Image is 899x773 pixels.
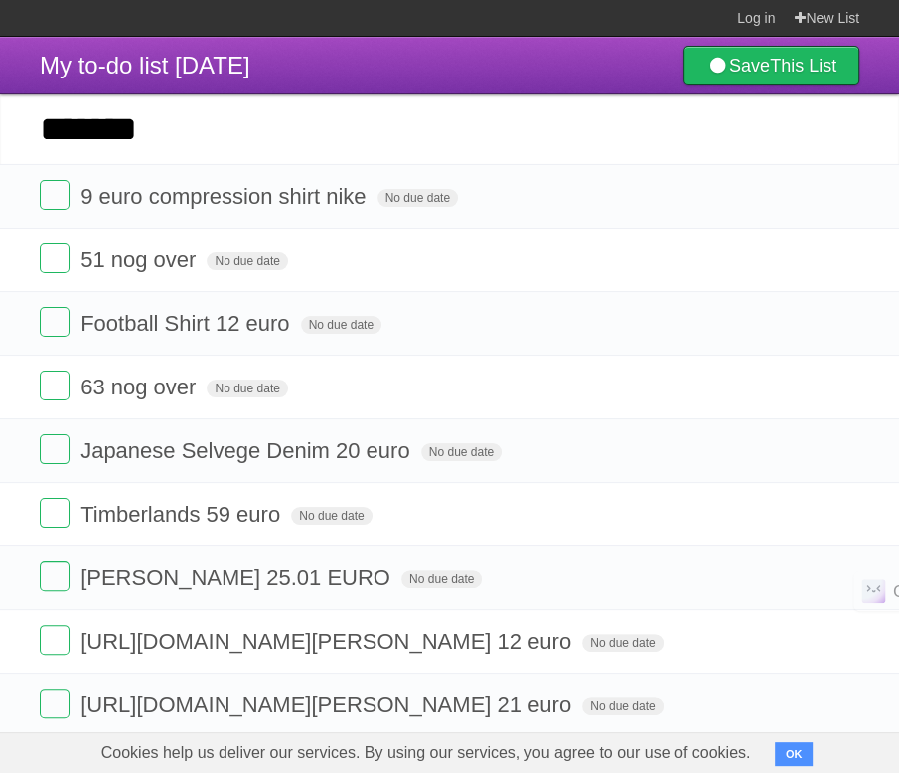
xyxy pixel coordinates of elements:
[40,561,70,591] label: Done
[40,307,70,337] label: Done
[80,311,294,336] span: Football Shirt 12 euro
[40,180,70,210] label: Done
[582,634,663,652] span: No due date
[80,565,395,590] span: [PERSON_NAME] 25.01 EURO
[683,46,859,85] a: SaveThis List
[738,434,776,467] label: Star task
[401,570,482,588] span: No due date
[421,443,502,461] span: No due date
[770,56,836,76] b: This List
[738,498,776,531] label: Star task
[81,733,771,773] span: Cookies help us deliver our services. By using our services, you agree to our use of cookies.
[80,693,576,717] span: [URL][DOMAIN_NAME][PERSON_NAME] 21 euro
[207,252,287,270] span: No due date
[207,380,287,397] span: No due date
[738,561,776,594] label: Star task
[738,625,776,658] label: Star task
[377,189,458,207] span: No due date
[40,434,70,464] label: Done
[582,697,663,715] span: No due date
[80,502,285,527] span: Timberlands 59 euro
[80,184,371,209] span: 9 euro compression shirt nike
[40,371,70,400] label: Done
[301,316,381,334] span: No due date
[40,689,70,718] label: Done
[80,438,414,463] span: Japanese Selvege Denim 20 euro
[80,247,201,272] span: 51 nog over
[40,625,70,655] label: Done
[40,498,70,528] label: Done
[738,180,776,213] label: Star task
[291,507,372,525] span: No due date
[738,243,776,276] label: Star task
[738,307,776,340] label: Star task
[80,629,576,654] span: [URL][DOMAIN_NAME][PERSON_NAME] 12 euro
[738,689,776,721] label: Star task
[738,371,776,403] label: Star task
[40,243,70,273] label: Done
[40,52,250,78] span: My to-do list [DATE]
[775,742,814,766] button: OK
[80,375,201,399] span: 63 nog over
